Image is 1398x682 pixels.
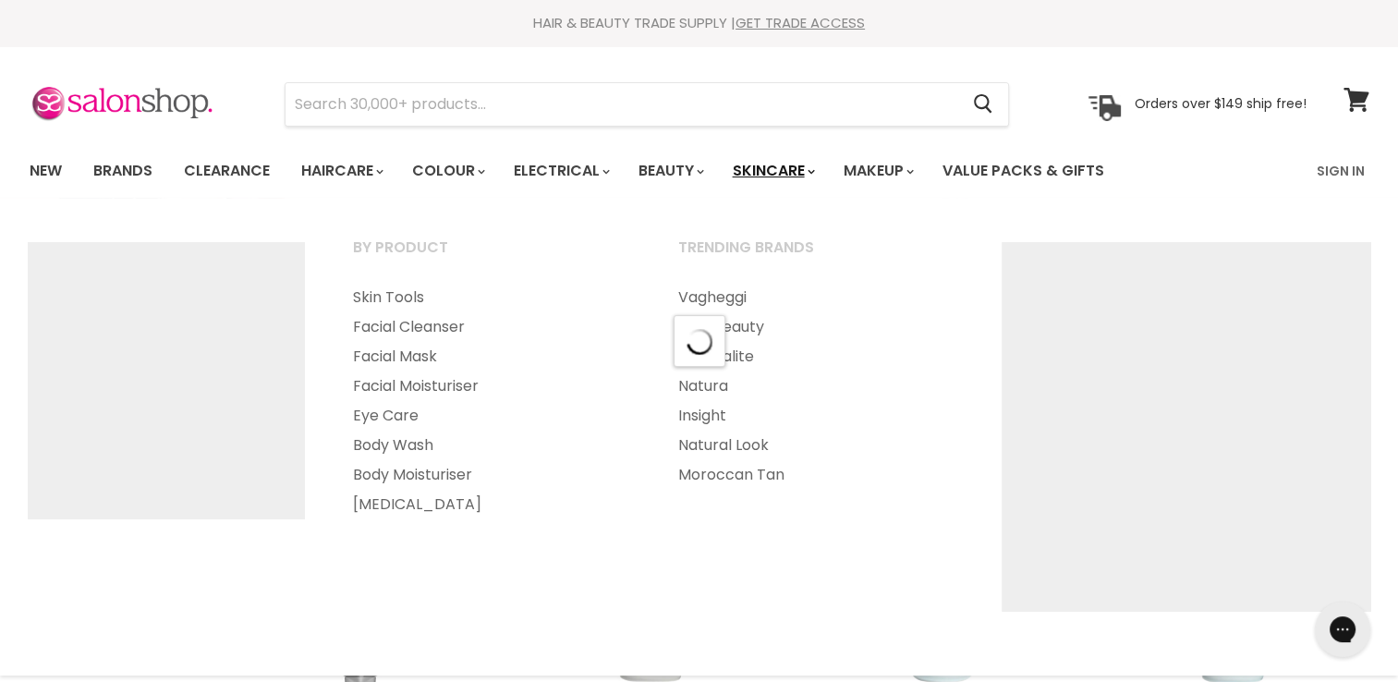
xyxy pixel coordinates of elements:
[170,152,284,190] a: Clearance
[16,144,1212,198] ul: Main menu
[330,431,651,460] a: Body Wash
[655,460,977,490] a: Moroccan Tan
[655,312,977,342] a: Nion Beauty
[330,490,651,519] a: [MEDICAL_DATA]
[330,312,651,342] a: Facial Cleanser
[330,283,651,519] ul: Main menu
[655,342,977,371] a: LonVitalite
[6,144,1392,198] nav: Main
[655,401,977,431] a: Insight
[287,152,395,190] a: Haircare
[330,233,651,279] a: By Product
[330,283,651,312] a: Skin Tools
[1306,152,1376,190] a: Sign In
[655,233,977,279] a: Trending Brands
[655,431,977,460] a: Natural Look
[330,342,651,371] a: Facial Mask
[1135,95,1307,112] p: Orders over $149 ship free!
[330,460,651,490] a: Body Moisturiser
[655,283,977,490] ul: Main menu
[330,371,651,401] a: Facial Moisturiser
[79,152,166,190] a: Brands
[625,152,715,190] a: Beauty
[1306,595,1380,664] iframe: Gorgias live chat messenger
[500,152,621,190] a: Electrical
[830,152,925,190] a: Makeup
[735,13,865,32] a: GET TRADE ACCESS
[655,283,977,312] a: Vagheggi
[929,152,1118,190] a: Value Packs & Gifts
[330,401,651,431] a: Eye Care
[286,83,959,126] input: Search
[6,14,1392,32] div: HAIR & BEAUTY TRADE SUPPLY |
[285,82,1009,127] form: Product
[719,152,826,190] a: Skincare
[959,83,1008,126] button: Search
[655,371,977,401] a: Natura
[16,152,76,190] a: New
[398,152,496,190] a: Colour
